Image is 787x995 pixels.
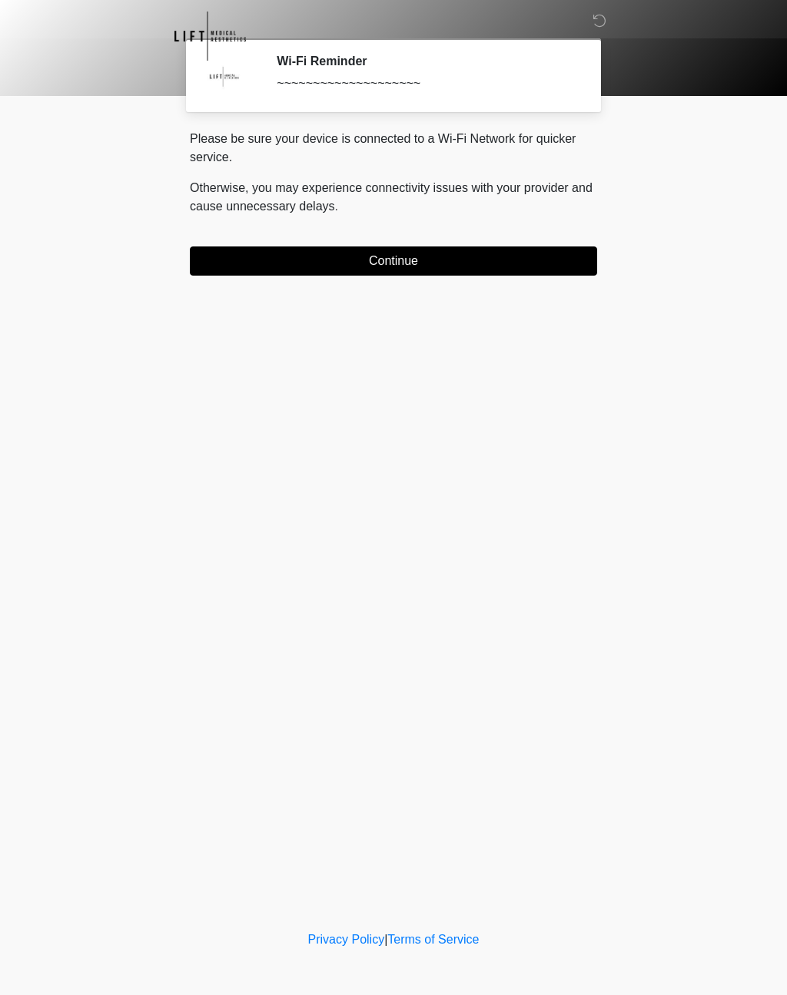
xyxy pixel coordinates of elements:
a: Privacy Policy [308,933,385,946]
a: | [384,933,387,946]
img: Lift Medical Aesthetics Logo [174,12,246,61]
img: Agent Avatar [201,54,247,100]
p: Please be sure your device is connected to a Wi-Fi Network for quicker service. [190,130,597,167]
div: ~~~~~~~~~~~~~~~~~~~~ [277,74,574,93]
span: . [335,200,338,213]
a: Terms of Service [387,933,479,946]
p: Otherwise, you may experience connectivity issues with your provider and cause unnecessary delays [190,179,597,216]
button: Continue [190,246,597,276]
